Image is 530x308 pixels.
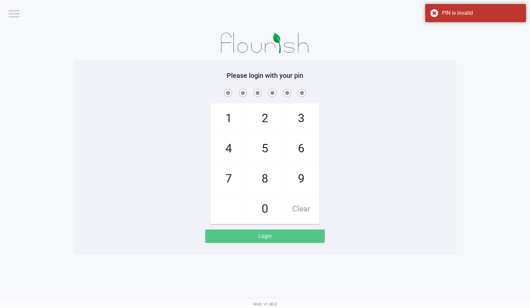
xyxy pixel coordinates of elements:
span: 3 [283,104,319,133]
span: 9 [283,164,319,194]
span: 7 [211,164,247,194]
h5: Please login with your pin [79,71,451,80]
span: 6 [283,134,319,163]
span: 4 [211,134,247,163]
span: Clear [283,194,319,224]
span: Web: v1.40.0 [253,302,277,307]
span: 5 [247,134,283,163]
span: 0 [247,194,283,224]
div: PIN is invalid [442,9,521,17]
span: 8 [247,164,283,194]
span: 1 [211,104,247,133]
span: 2 [247,104,283,133]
